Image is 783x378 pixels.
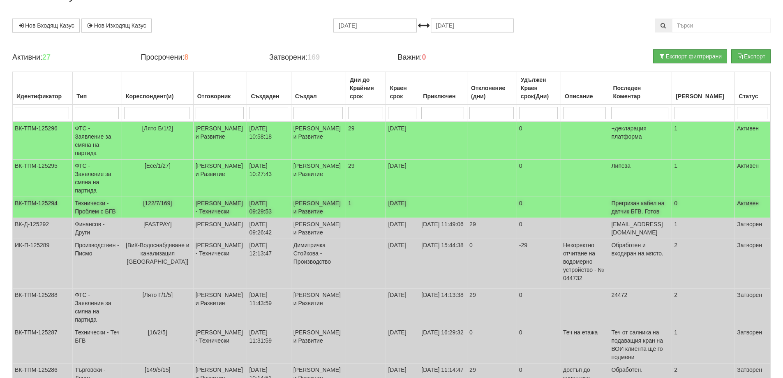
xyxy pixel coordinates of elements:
td: [DATE] [386,289,419,326]
th: Статус: No sort applied, activate to apply an ascending sort [735,72,771,105]
td: [DATE] [386,160,419,197]
th: Отклонение (дни): No sort applied, activate to apply an ascending sort [467,72,517,105]
td: [DATE] 09:26:42 [247,218,291,239]
span: [122/7/169] [143,200,172,206]
td: Затворен [735,326,771,364]
span: 29 [348,162,355,169]
div: Отговорник [196,90,245,102]
div: Създал [293,90,344,102]
td: Активен [735,122,771,160]
td: 29 [467,218,517,239]
td: ИК-П-125289 [13,239,73,289]
th: Удължен Краен срок(Дни): No sort applied, activate to apply an ascending sort [517,72,561,105]
div: Създаден [249,90,289,102]
th: Отговорник: No sort applied, activate to apply an ascending sort [193,72,247,105]
td: [DATE] 16:29:32 [419,326,467,364]
td: [DATE] 11:31:59 [247,326,291,364]
td: Затворен [735,239,771,289]
a: Нов Входящ Казус [12,19,80,32]
div: Кореспондент(и) [124,90,191,102]
td: [DATE] 12:13:47 [247,239,291,289]
td: Активен [735,160,771,197]
td: [DATE] 11:43:59 [247,289,291,326]
th: Кореспондент(и): No sort applied, activate to apply an ascending sort [122,72,193,105]
span: [ВиК-Водоснабдяване и канализация [GEOGRAPHIC_DATA]] [126,242,189,265]
h4: Затворени: [269,53,385,62]
td: [PERSON_NAME] - Технически [193,239,247,289]
td: [PERSON_NAME] и Развитие [291,218,346,239]
div: [PERSON_NAME] [674,90,732,102]
td: ВК-ТПМ-125294 [13,197,73,218]
div: Краен срок [388,82,417,102]
td: [DATE] [386,122,419,160]
td: [DATE] [386,197,419,218]
td: ФТС - Заявление за смяна на партида [73,289,122,326]
span: 1 [348,200,351,206]
td: Финансов - Други [73,218,122,239]
td: [PERSON_NAME] и Развитие [291,122,346,160]
td: [DATE] 14:13:38 [419,289,467,326]
td: Затворен [735,218,771,239]
p: Теч на етажа [563,328,607,336]
a: Нов Изходящ Казус [81,19,152,32]
td: Димитричка Стойкова - Производство [291,239,346,289]
div: Приключен [421,90,465,102]
td: ВК-ТПМ-125288 [13,289,73,326]
td: [PERSON_NAME] [193,218,247,239]
h4: Активни: [12,53,128,62]
span: [16/2/5] [148,329,167,336]
td: Технически - Теч БГВ [73,326,122,364]
span: Прегризан кабел на датчик БГВ. Готов [611,200,664,215]
td: ФТС - Заявление за смяна на партида [73,122,122,160]
button: Експорт [731,49,771,63]
td: Активен [735,197,771,218]
span: Теч от салника на подаващия кран на ВОИ клиента ще го подмени [611,329,663,360]
td: 0 [517,326,561,364]
div: Дни до Крайния срок [348,74,384,102]
td: ВК-ТПМ-125287 [13,326,73,364]
td: [PERSON_NAME] и Развитие [193,289,247,326]
b: 0 [422,53,426,61]
span: Обработен и входиран на място. [611,242,663,257]
th: Приключен: No sort applied, activate to apply an ascending sort [419,72,467,105]
td: [PERSON_NAME] - Технически [193,326,247,364]
td: 0 [517,122,561,160]
div: Тип [75,90,120,102]
td: [PERSON_NAME] и Развитие [291,160,346,197]
td: 1 [672,160,735,197]
td: Затворен [735,289,771,326]
td: [PERSON_NAME] и Развитие [291,289,346,326]
span: 29 [348,125,355,132]
td: 0 [467,326,517,364]
span: [EMAIL_ADDRESS][DOMAIN_NAME] [611,221,663,236]
td: Технически - Проблем с БГВ [73,197,122,218]
button: Експорт филтрирани [653,49,727,63]
div: Последен Коментар [611,82,670,102]
td: Производствен - Писмо [73,239,122,289]
b: 169 [307,53,320,61]
td: [DATE] 10:58:18 [247,122,291,160]
div: Статус [737,90,768,102]
span: [Есе/1/27] [145,162,171,169]
th: Създал: No sort applied, activate to apply an ascending sort [291,72,346,105]
td: ВК-ТПМ-125296 [13,122,73,160]
td: 2 [672,239,735,289]
div: Отклонение (дни) [469,82,515,102]
td: 0 [517,160,561,197]
span: +декларация платформа [611,125,646,140]
td: [PERSON_NAME] и Развитие [193,122,247,160]
td: 2 [672,289,735,326]
span: [149/5/15] [145,366,170,373]
td: 0 [517,197,561,218]
span: [Лято Г/1/5] [143,292,173,298]
th: Дни до Крайния срок: No sort applied, activate to apply an ascending sort [346,72,386,105]
span: Липсва [611,162,631,169]
span: [Лято Б/1/2] [142,125,173,132]
td: [DATE] [386,218,419,239]
td: [DATE] [386,239,419,289]
span: Обработен. [611,366,642,373]
td: -29 [517,239,561,289]
td: [DATE] 11:49:06 [419,218,467,239]
div: Идентификатор [15,90,70,102]
th: Описание: No sort applied, activate to apply an ascending sort [561,72,609,105]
